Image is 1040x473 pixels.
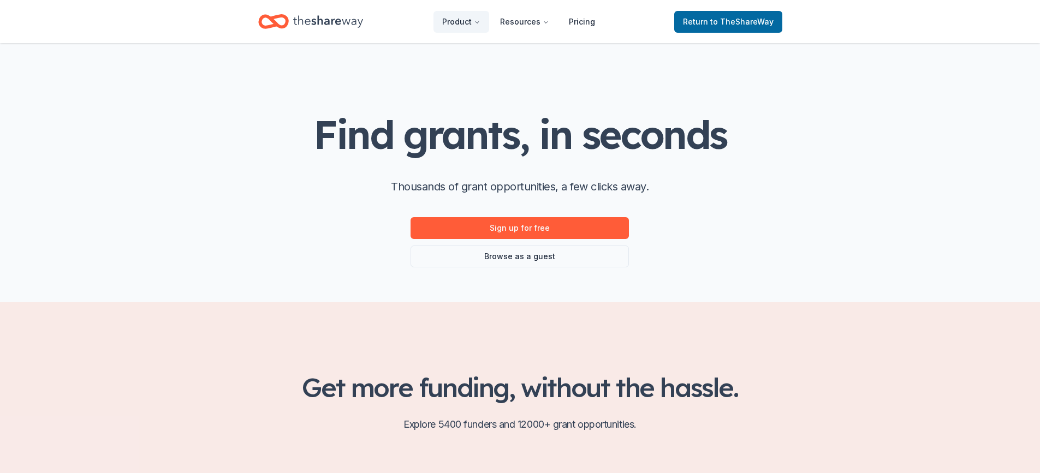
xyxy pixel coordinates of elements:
[433,11,489,33] button: Product
[560,11,604,33] a: Pricing
[258,9,363,34] a: Home
[683,15,774,28] span: Return
[433,9,604,34] nav: Main
[411,217,629,239] a: Sign up for free
[710,17,774,26] span: to TheShareWay
[491,11,558,33] button: Resources
[411,246,629,267] a: Browse as a guest
[674,11,782,33] a: Returnto TheShareWay
[391,178,649,195] p: Thousands of grant opportunities, a few clicks away.
[313,113,726,156] h1: Find grants, in seconds
[258,416,782,433] p: Explore 5400 funders and 12000+ grant opportunities.
[258,372,782,403] h2: Get more funding, without the hassle.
